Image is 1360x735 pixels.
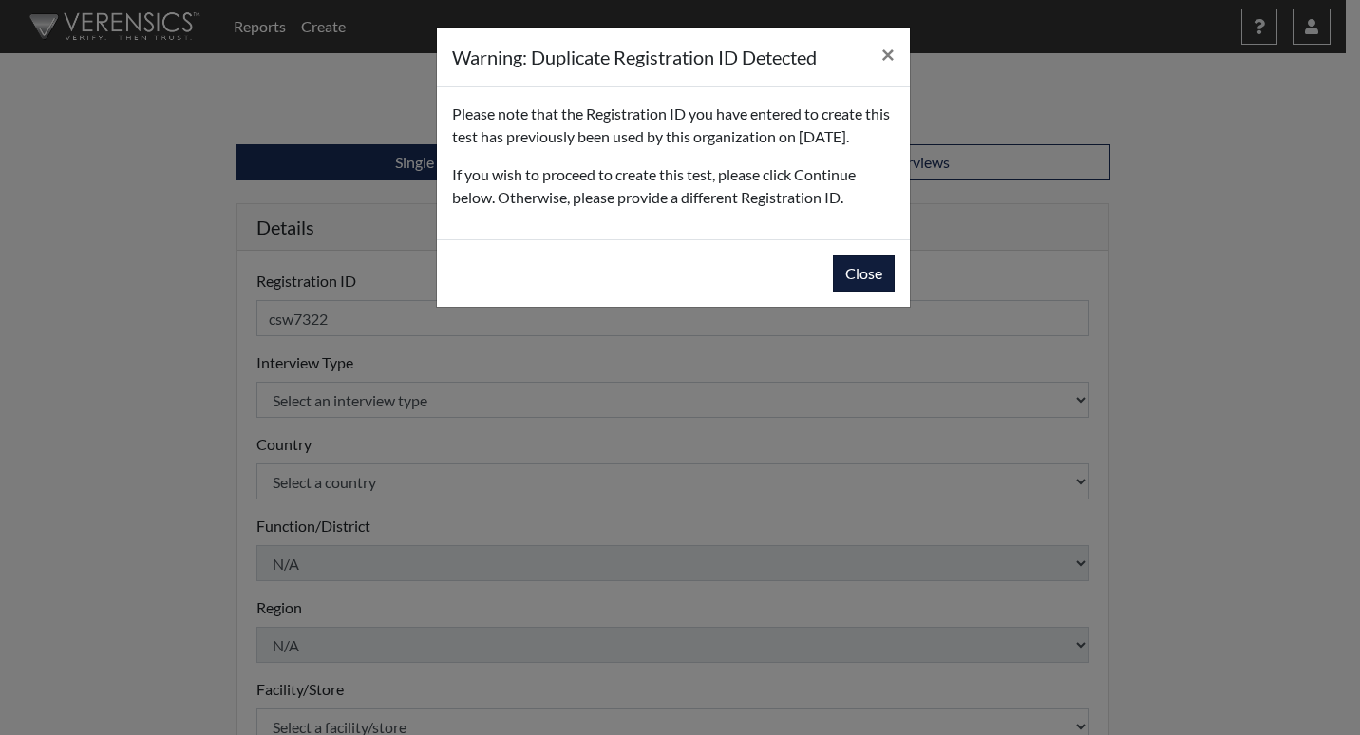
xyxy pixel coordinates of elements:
[833,255,895,292] button: Close
[881,40,895,67] span: ×
[452,163,895,209] p: If you wish to proceed to create this test, please click Continue below. Otherwise, please provid...
[452,103,895,148] p: Please note that the Registration ID you have entered to create this test has previously been use...
[452,43,817,71] h5: Warning: Duplicate Registration ID Detected
[866,28,910,81] button: Close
